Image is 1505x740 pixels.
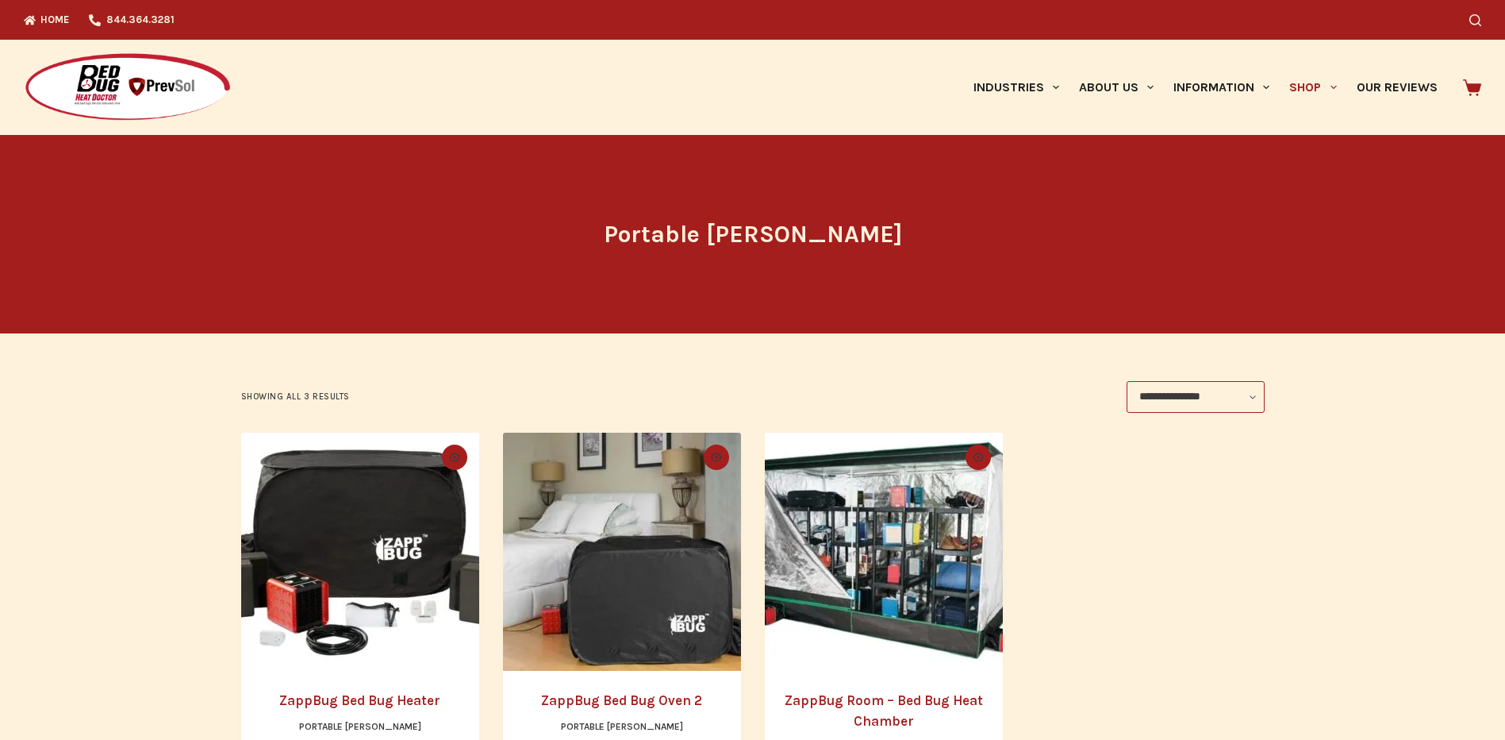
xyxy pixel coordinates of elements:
a: About Us [1069,40,1163,135]
a: ZappBug Room - Bed Bug Heat Chamber [765,433,1003,671]
button: Quick view toggle [442,445,467,470]
button: Search [1469,14,1481,26]
a: Industries [963,40,1069,135]
h1: Portable [PERSON_NAME] [455,217,1050,252]
button: Quick view toggle [704,445,729,470]
select: Shop order [1127,381,1265,413]
a: Portable [PERSON_NAME] [299,721,421,732]
a: ZappBug Bed Bug Oven 2 [503,433,741,671]
a: ZappBug Room – Bed Bug Heat Chamber [785,692,983,729]
a: Portable [PERSON_NAME] [561,721,683,732]
nav: Primary [963,40,1447,135]
a: Information [1164,40,1280,135]
a: Our Reviews [1346,40,1447,135]
a: ZappBug Bed Bug Heater [241,433,479,671]
button: Quick view toggle [966,445,991,470]
img: Prevsol/Bed Bug Heat Doctor [24,52,232,123]
p: Showing all 3 results [241,390,351,404]
a: Shop [1280,40,1346,135]
a: ZappBug Bed Bug Heater [279,692,440,708]
a: ZappBug Bed Bug Oven 2 [541,692,702,708]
